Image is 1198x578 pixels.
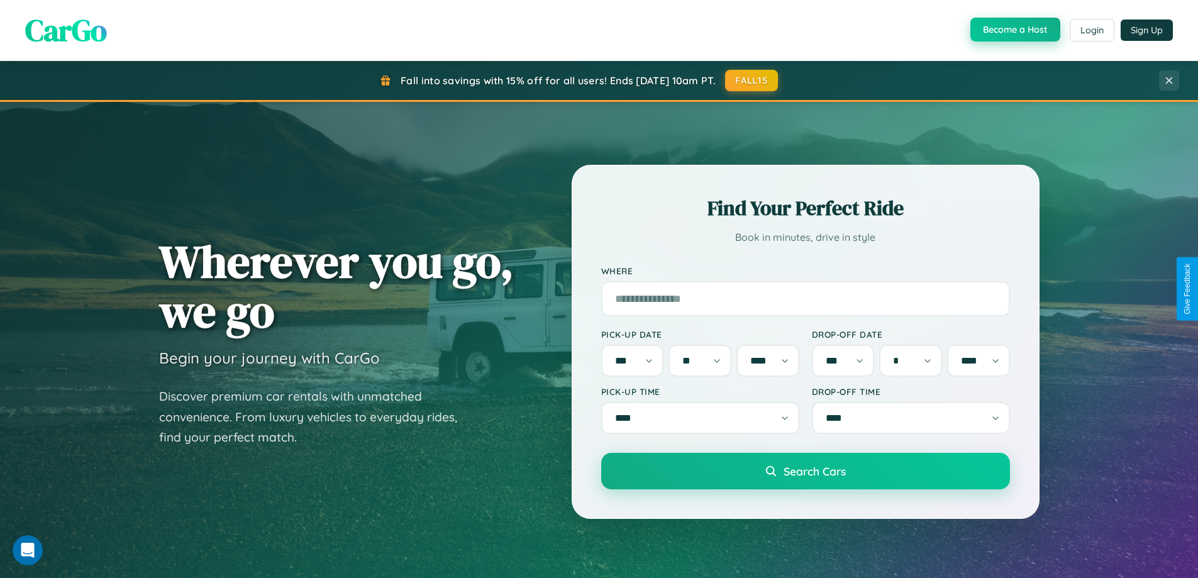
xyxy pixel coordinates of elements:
h2: Find Your Perfect Ride [601,194,1010,222]
button: Login [1070,19,1114,42]
label: Where [601,265,1010,276]
label: Pick-up Time [601,386,799,397]
p: Book in minutes, drive in style [601,228,1010,247]
button: FALL15 [725,70,778,91]
span: Fall into savings with 15% off for all users! Ends [DATE] 10am PT. [401,74,716,87]
p: Discover premium car rentals with unmatched convenience. From luxury vehicles to everyday rides, ... [159,386,474,448]
span: Search Cars [784,464,846,478]
div: Give Feedback [1183,264,1192,314]
h3: Begin your journey with CarGo [159,348,380,367]
label: Pick-up Date [601,329,799,340]
span: CarGo [25,9,107,51]
label: Drop-off Date [812,329,1010,340]
label: Drop-off Time [812,386,1010,397]
button: Sign Up [1121,19,1173,41]
button: Search Cars [601,453,1010,489]
button: Become a Host [970,18,1060,42]
iframe: Intercom live chat [13,535,43,565]
h1: Wherever you go, we go [159,236,514,336]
